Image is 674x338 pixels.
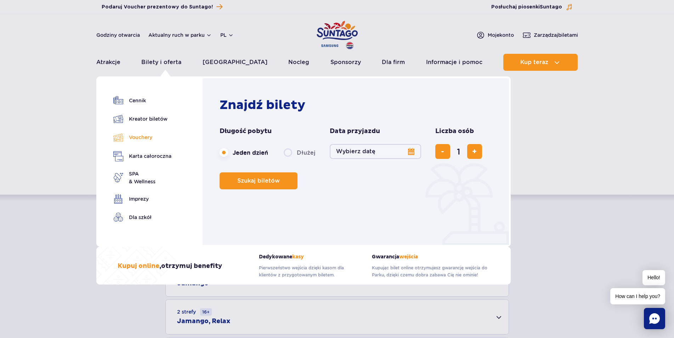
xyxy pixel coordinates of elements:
strong: Gwarancja [372,254,489,260]
span: Szukaj biletów [237,178,280,184]
span: Liczba osób [435,127,474,136]
a: Dla firm [382,54,405,71]
span: SPA & Wellness [129,170,155,185]
span: Zarządzaj biletami [534,31,578,39]
span: kasy [292,254,304,260]
button: pl [220,31,234,39]
a: Imprezy [113,194,171,204]
a: Karta całoroczna [113,151,171,161]
a: Nocleg [288,54,309,71]
a: Informacje i pomoc [426,54,482,71]
a: [GEOGRAPHIC_DATA] [203,54,267,71]
h2: Znajdź bilety [220,97,495,113]
button: Szukaj biletów [220,172,298,189]
strong: Dedykowane [259,254,361,260]
a: Kreator biletów [113,114,171,124]
h3: , otrzymuj benefity [118,262,222,270]
span: Kup teraz [520,59,548,65]
span: Kupuj online [118,262,159,270]
a: Bilety i oferta [141,54,181,71]
button: Kup teraz [503,54,578,71]
button: Aktualny ruch w parku [148,32,212,38]
a: Vouchery [113,132,171,143]
a: Sponsorzy [330,54,361,71]
a: Dla szkół [113,212,171,222]
span: Moje konto [488,31,514,39]
a: Mojekonto [476,31,514,39]
label: Dłużej [284,145,316,160]
a: Cennik [113,96,171,105]
input: liczba biletów [450,143,467,160]
a: Zarządzajbiletami [522,31,578,39]
div: Chat [644,308,665,329]
span: Data przyjazdu [330,127,380,136]
span: How can I help you? [610,288,665,304]
a: Atrakcje [96,54,120,71]
button: Wybierz datę [330,144,421,159]
span: Hello! [642,270,665,285]
span: wejścia [399,254,418,260]
p: Pierwszeństwo wejścia dzięki kasom dla klientów z przygotowanym biletem. [259,264,361,279]
label: Jeden dzień [220,145,268,160]
span: Długość pobytu [220,127,272,136]
p: Kupując bilet online otrzymujesz gwarancję wejścia do Parku, dzięki czemu dobra zabawa Cię nie om... [372,264,489,279]
a: Godziny otwarcia [96,31,140,39]
button: usuń bilet [435,144,450,159]
button: dodaj bilet [467,144,482,159]
a: SPA& Wellness [113,170,171,185]
form: Planowanie wizyty w Park of Poland [220,127,495,189]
